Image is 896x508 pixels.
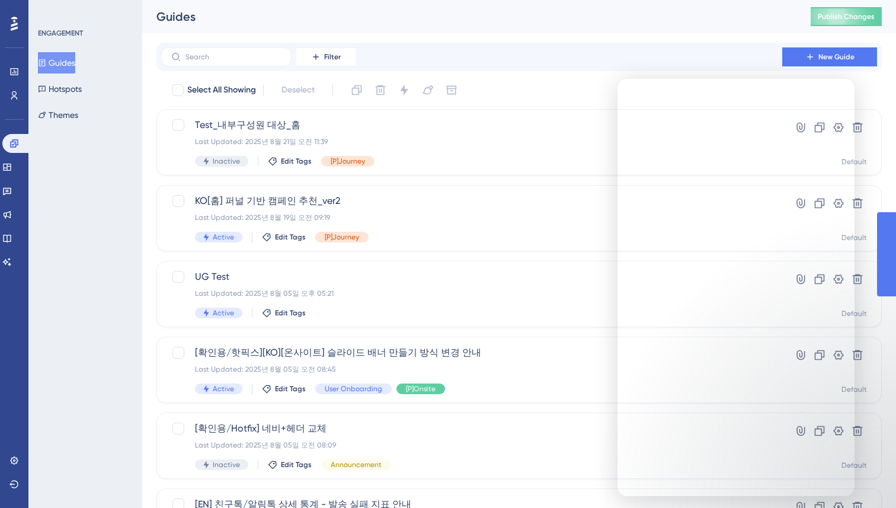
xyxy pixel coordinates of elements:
span: KO[홈] 퍼널 기반 캠페인 추천_ver2 [195,194,748,208]
button: Hotspots [38,78,82,100]
span: Inactive [213,460,240,469]
span: [P]Journey [325,232,359,242]
button: Guides [38,52,75,74]
span: Edit Tags [275,384,306,394]
iframe: Intercom live chat [617,79,855,496]
button: Edit Tags [268,156,312,166]
span: Test_내부구성원 대상_홈 [195,118,748,132]
button: New Guide [782,47,877,66]
div: Last Updated: 2025년 8월 19일 오전 09:19 [195,213,748,222]
input: Search [185,53,281,61]
button: Edit Tags [262,384,306,394]
span: Edit Tags [281,460,312,469]
span: [확인용/핫픽스][KO][온사이트] 슬라이드 배너 만들기 방식 변경 안내 [195,346,748,360]
div: Last Updated: 2025년 8월 05일 오전 08:45 [195,365,748,374]
button: Publish Changes [811,7,882,26]
span: Edit Tags [275,232,306,242]
button: Edit Tags [268,460,312,469]
span: [P]Journey [331,156,365,166]
span: [P]Onsite [406,384,436,394]
span: Inactive [213,156,240,166]
span: UG Test [195,270,748,284]
div: Guides [156,8,781,25]
button: Edit Tags [262,308,306,318]
span: [확인용/Hotfix] 네비+헤더 교체 [195,421,748,436]
span: New Guide [818,52,855,62]
button: Deselect [271,79,325,101]
span: User Onboarding [325,384,382,394]
span: Deselect [281,83,315,97]
span: Select All Showing [187,83,256,97]
button: Filter [296,47,356,66]
span: Active [213,308,234,318]
div: ENGAGEMENT [38,28,83,38]
span: Edit Tags [275,308,306,318]
span: Announcement [331,460,382,469]
span: Filter [324,52,341,62]
iframe: UserGuiding AI Assistant Launcher [846,461,882,497]
span: Active [213,384,234,394]
button: Themes [38,104,78,126]
span: Edit Tags [281,156,312,166]
span: Publish Changes [818,12,875,21]
button: Edit Tags [262,232,306,242]
div: Last Updated: 2025년 8월 05일 오후 05:21 [195,289,748,298]
div: Last Updated: 2025년 8월 05일 오전 08:09 [195,440,748,450]
span: Active [213,232,234,242]
div: Last Updated: 2025년 8월 21일 오전 11:39 [195,137,748,146]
